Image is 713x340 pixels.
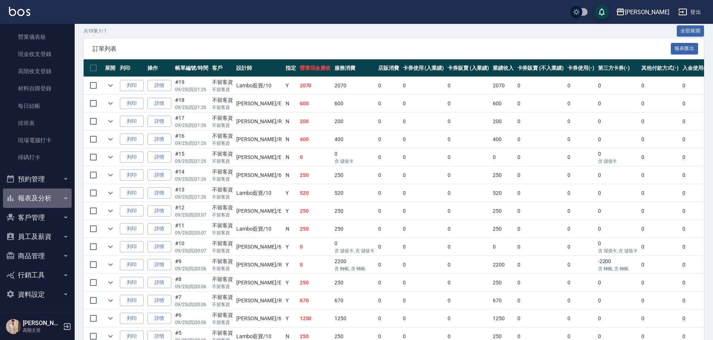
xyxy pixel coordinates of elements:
p: 不留客資 [212,86,233,93]
div: [PERSON_NAME] [625,7,669,17]
button: expand row [105,277,116,288]
div: 不留客資 [212,168,233,176]
td: 0 [446,113,491,130]
th: 列印 [118,59,146,77]
td: 250 [298,202,333,220]
button: expand row [105,187,116,199]
td: [PERSON_NAME] /6 [234,238,283,256]
td: 0 [401,113,446,130]
button: 全部展開 [677,25,704,37]
td: [PERSON_NAME] /E [234,95,283,112]
td: 0 [566,131,596,148]
p: 09/25 (四) 20:06 [175,265,208,272]
td: [PERSON_NAME] /6 [234,166,283,184]
td: #19 [173,77,210,94]
td: 0 [681,77,711,94]
th: 服務消費 [333,59,376,77]
td: 0 [376,184,401,202]
td: 0 [566,149,596,166]
td: 0 [639,220,681,238]
a: 詳情 [147,259,171,271]
button: 客戶管理 [3,208,72,227]
td: 0 [566,166,596,184]
td: 0 [401,95,446,112]
td: 0 [401,256,446,274]
td: 0 [376,202,401,220]
td: 0 [639,166,681,184]
td: #12 [173,202,210,220]
p: 09/25 (四) 21:26 [175,158,208,165]
p: 不留客資 [212,104,233,111]
td: 600 [491,95,516,112]
p: 含 儲值卡 [334,158,374,165]
button: 列印 [120,187,144,199]
td: 0 [401,166,446,184]
td: [PERSON_NAME] /R [234,131,283,148]
span: 訂單列表 [93,45,671,53]
p: 不留客資 [212,247,233,254]
td: [PERSON_NAME] /E [234,202,283,220]
button: 列印 [120,116,144,127]
td: 0 [516,131,566,148]
th: 入金使用(-) [681,59,711,77]
button: 列印 [120,241,144,253]
p: 09/25 (四) 20:07 [175,230,208,236]
td: N [284,113,298,130]
a: 詳情 [147,187,171,199]
td: 520 [333,184,376,202]
td: 0 [681,238,711,256]
td: 0 [401,202,446,220]
button: expand row [105,205,116,216]
td: Lambo藍寶 /10 [234,77,283,94]
td: 0 [516,202,566,220]
td: 0 [376,113,401,130]
p: 09/25 (四) 20:07 [175,212,208,218]
td: 0 [681,95,711,112]
div: 不留客資 [212,186,233,194]
td: 0 [596,166,640,184]
td: 0 [681,202,711,220]
td: 0 [401,131,446,148]
td: Lambo藍寶 /10 [234,184,283,202]
button: expand row [105,313,116,324]
td: 250 [298,220,333,238]
td: 0 [376,95,401,112]
th: 客戶 [210,59,235,77]
td: 0 [401,220,446,238]
td: 0 [639,113,681,130]
th: 設計師 [234,59,283,77]
button: [PERSON_NAME] [613,4,672,20]
img: Person [6,319,21,334]
td: 600 [333,95,376,112]
a: 詳情 [147,134,171,145]
td: 0 [446,220,491,238]
td: 0 [376,131,401,148]
td: 200 [298,113,333,130]
td: #10 [173,238,210,256]
p: 09/25 (四) 21:26 [175,104,208,111]
td: 0 [639,256,681,274]
td: 0 [566,220,596,238]
button: 列印 [120,223,144,235]
p: 09/25 (四) 20:07 [175,247,208,254]
td: N [284,166,298,184]
td: 0 [491,238,516,256]
p: 不留客資 [212,122,233,129]
td: 0 [681,184,711,202]
p: 共 19 筆, 1 / 1 [84,28,107,34]
td: 0 [681,149,711,166]
a: 詳情 [147,295,171,306]
button: 列印 [120,134,144,145]
td: 0 [516,184,566,202]
td: 0 [446,166,491,184]
button: 報表匯出 [671,43,698,54]
td: 0 [516,274,566,291]
td: Lambo藍寶 /10 [234,220,283,238]
td: 0 [446,202,491,220]
p: 含 轉帳, 含 轉帳 [598,265,638,272]
td: 200 [491,113,516,130]
td: 0 [446,238,491,256]
td: 0 [566,238,596,256]
td: #16 [173,131,210,148]
td: 0 [566,256,596,274]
